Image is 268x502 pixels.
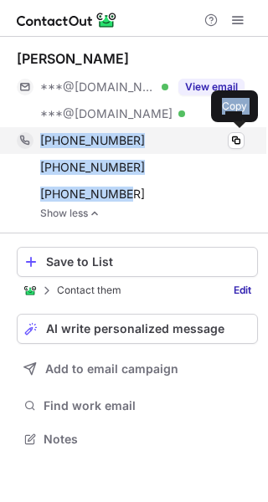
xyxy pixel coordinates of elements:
[227,282,258,299] a: Edit
[44,398,251,413] span: Find work email
[40,133,145,148] span: [PHONE_NUMBER]
[40,106,173,121] span: ***@[DOMAIN_NAME]
[17,354,258,384] button: Add to email campaign
[40,207,258,219] a: Show less
[178,79,245,95] button: Reveal Button
[17,428,258,451] button: Notes
[23,284,37,297] img: ContactOut
[57,284,121,296] p: Contact them
[17,50,129,67] div: [PERSON_NAME]
[40,187,145,202] span: [PHONE_NUMBER]
[46,322,224,336] span: AI write personalized message
[17,394,258,417] button: Find work email
[40,160,145,175] span: [PHONE_NUMBER]
[90,207,100,219] img: -
[17,247,258,277] button: Save to List
[45,362,178,376] span: Add to email campaign
[17,314,258,344] button: AI write personalized message
[17,10,117,30] img: ContactOut v5.3.10
[46,255,250,269] div: Save to List
[40,79,156,95] span: ***@[DOMAIN_NAME]
[44,432,251,447] span: Notes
